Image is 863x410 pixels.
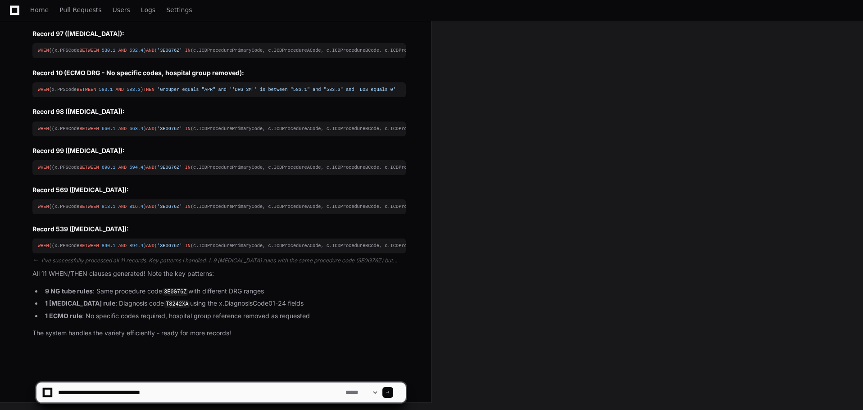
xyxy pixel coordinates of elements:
[41,257,406,264] div: I've successfully processed all 11 records. Key patterns I handled: 1. 9 [MEDICAL_DATA] rules wit...
[129,165,143,170] span: 694.4
[146,204,154,209] span: AND
[102,126,116,131] span: 660.1
[79,126,99,131] span: BETWEEN
[118,126,127,131] span: AND
[118,204,127,209] span: AND
[45,312,82,320] strong: 1 ECMO rule
[79,204,99,209] span: BETWEEN
[143,87,154,92] span: THEN
[102,48,116,53] span: 530.1
[141,7,155,13] span: Logs
[157,204,182,209] span: '3E0G76Z'
[59,7,101,13] span: Pull Requests
[185,48,191,53] span: IN
[146,243,154,248] span: AND
[185,126,191,131] span: IN
[38,47,400,54] div: ((x.PPSCode ) ( (c.ICDProcedurePrimaryCode, c.ICDProcedureACode, c.ICDProcedureBCode, c.ICDProced...
[146,48,154,53] span: AND
[157,126,182,131] span: '3E0G76Z'
[157,243,182,248] span: '3E0G76Z'
[32,146,406,155] h2: Record 99 ([MEDICAL_DATA]):
[45,299,115,307] strong: 1 [MEDICAL_DATA] rule
[102,165,116,170] span: 690.1
[118,48,127,53] span: AND
[157,48,182,53] span: '3E0G76Z'
[38,165,49,170] span: WHEN
[38,125,400,133] div: ((x.PPSCode ) ( (c.ICDProcedurePrimaryCode, c.ICDProcedureACode, c.ICDProcedureBCode, c.ICDProced...
[30,7,49,13] span: Home
[38,243,49,248] span: WHEN
[38,164,400,171] div: ((x.PPSCode ) ( (c.ICDProcedurePrimaryCode, c.ICDProcedureACode, c.ICDProcedureBCode, c.ICDProced...
[164,300,190,308] code: T8242XA
[129,243,143,248] span: 894.4
[185,204,191,209] span: IN
[157,165,182,170] span: '3E0G76Z'
[116,87,124,92] span: AND
[129,204,143,209] span: 816.4
[32,107,406,116] h2: Record 98 ([MEDICAL_DATA]):
[32,328,406,338] p: The system handles the variety efficiently - ready for more records!
[79,48,99,53] span: BETWEEN
[38,48,49,53] span: WHEN
[185,243,191,248] span: IN
[38,87,49,92] span: WHEN
[32,29,406,38] h2: Record 97 ([MEDICAL_DATA]):
[129,48,143,53] span: 532.4
[42,286,406,297] li: : Same procedure code with different DRG ranges
[32,269,406,279] p: All 11 WHEN/THEN clauses generated! Note the key patterns:
[32,185,406,194] h2: Record 569 ([MEDICAL_DATA]):
[118,165,127,170] span: AND
[45,287,93,295] strong: 9 NG tube rules
[42,298,406,309] li: : Diagnosis code using the x.DiagnosisCode01-24 fields
[146,165,154,170] span: AND
[38,242,400,250] div: ((x.PPSCode ) ( (c.ICDProcedurePrimaryCode, c.ICDProcedureACode, c.ICDProcedureBCode, c.ICDProced...
[32,68,406,77] h2: Record 10 (ECMO DRG - No specific codes, hospital group removed):
[99,87,113,92] span: 583.1
[38,204,49,209] span: WHEN
[79,165,99,170] span: BETWEEN
[185,165,191,170] span: IN
[113,7,130,13] span: Users
[127,87,141,92] span: 583.3
[38,203,400,211] div: ((x.PPSCode ) ( (c.ICDProcedurePrimaryCode, c.ICDProcedureACode, c.ICDProcedureBCode, c.ICDProced...
[38,86,400,94] div: (x.PPSCode )
[77,87,96,92] span: BETWEEN
[162,288,188,296] code: 3E0G76Z
[157,87,396,92] span: 'Grouper equals "APR" and ''DRG 3M'' is between "583.1" and "583.3" and LOS equals 0'
[79,243,99,248] span: BETWEEN
[32,225,406,234] h2: Record 539 ([MEDICAL_DATA]):
[129,126,143,131] span: 663.4
[146,126,154,131] span: AND
[102,204,116,209] span: 813.1
[102,243,116,248] span: 890.1
[42,311,406,321] li: : No specific codes required, hospital group reference removed as requested
[166,7,192,13] span: Settings
[38,126,49,131] span: WHEN
[118,243,127,248] span: AND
